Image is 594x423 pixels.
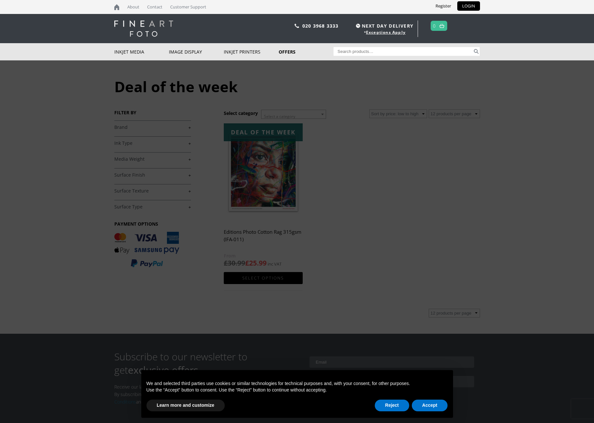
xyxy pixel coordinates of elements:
button: Search [473,47,480,56]
span: NEXT DAY DELIVERY [354,22,413,30]
a: Register [431,1,456,11]
input: Search products… [334,47,473,56]
a: Inkjet Media [114,43,169,60]
a: Image Display [169,43,224,60]
a: Inkjet Printers [224,43,279,60]
img: logo-white.svg [114,20,173,37]
a: Offers [279,43,334,60]
img: time.svg [356,24,360,28]
button: Learn more and customize [146,400,225,411]
button: Accept [412,400,448,411]
img: basket.svg [439,24,444,28]
a: 0 [433,21,436,31]
p: Use the “Accept” button to consent. Use the “Reject” button to continue without accepting. [146,387,448,393]
a: 020 3968 3333 [302,23,339,29]
button: Reject [375,400,409,411]
p: We and selected third parties use cookies or similar technologies for technical purposes and, wit... [146,380,448,387]
img: phone.svg [295,24,299,28]
div: Notice [136,365,458,423]
a: LOGIN [457,1,480,11]
a: Exceptions Apply [366,30,406,35]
